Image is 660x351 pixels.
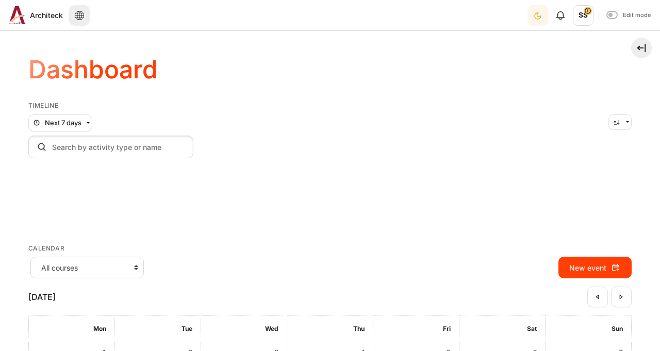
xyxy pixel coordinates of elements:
button: Sort timeline items [608,114,632,130]
h1: Dashboard [28,54,158,86]
h5: Timeline [28,102,632,110]
span: SS [573,5,593,26]
span: Sat [527,325,537,332]
h4: [DATE] [28,291,56,303]
button: Light Mode Dark Mode [527,5,548,26]
button: New event [558,257,632,278]
img: Architeck [9,6,26,24]
button: Languages [69,5,90,26]
span: Next 7 days [45,118,81,128]
button: Filter timeline by date [28,114,92,132]
span: Tue [181,325,192,332]
span: New event [569,262,606,273]
span: Fri [443,325,451,332]
span: Wed [265,325,278,332]
span: Architeck [30,10,63,21]
input: Search by activity type or name [28,136,193,158]
a: User menu [573,5,593,26]
div: Dark Mode [529,5,547,26]
div: Show notification window with no new notifications [550,5,571,26]
span: Mon [93,325,106,332]
span: Thu [353,325,365,332]
h5: Calendar [28,244,632,253]
span: Sun [612,325,623,332]
a: Architeck Architeck [5,6,63,24]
